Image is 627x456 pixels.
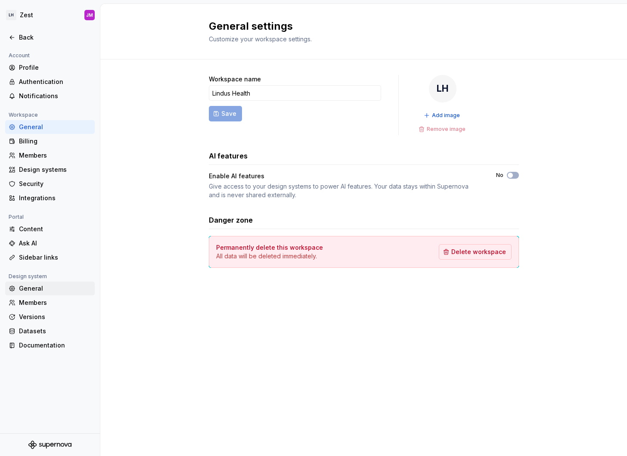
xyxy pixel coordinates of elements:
[2,6,98,25] button: LHZestJM
[19,298,91,307] div: Members
[19,341,91,350] div: Documentation
[5,110,41,120] div: Workspace
[5,177,95,191] a: Security
[421,109,464,121] button: Add image
[19,78,91,86] div: Authentication
[5,251,95,264] a: Sidebar links
[19,63,91,72] div: Profile
[5,324,95,338] a: Datasets
[209,19,509,33] h2: General settings
[19,33,91,42] div: Back
[19,92,91,100] div: Notifications
[5,282,95,295] a: General
[5,134,95,148] a: Billing
[429,75,456,102] div: LH
[19,284,91,293] div: General
[5,163,95,177] a: Design systems
[5,310,95,324] a: Versions
[5,236,95,250] a: Ask AI
[5,89,95,103] a: Notifications
[209,75,261,84] label: Workspace name
[86,12,93,19] div: JM
[19,327,91,335] div: Datasets
[20,11,33,19] div: Zest
[209,215,253,225] h3: Danger zone
[5,338,95,352] a: Documentation
[209,172,481,180] div: Enable AI features
[216,252,323,261] p: All data will be deleted immediately.
[439,244,512,260] button: Delete workspace
[5,75,95,89] a: Authentication
[216,243,323,252] h4: Permanently delete this workspace
[432,112,460,119] span: Add image
[19,194,91,202] div: Integrations
[19,253,91,262] div: Sidebar links
[209,151,248,161] h3: AI features
[19,313,91,321] div: Versions
[5,120,95,134] a: General
[5,222,95,236] a: Content
[5,271,50,282] div: Design system
[5,61,95,74] a: Profile
[496,172,503,179] label: No
[19,225,91,233] div: Content
[451,248,506,256] span: Delete workspace
[19,123,91,131] div: General
[209,35,312,43] span: Customize your workspace settings.
[209,182,481,199] div: Give access to your design systems to power AI features. Your data stays within Supernova and is ...
[19,151,91,160] div: Members
[5,149,95,162] a: Members
[19,180,91,188] div: Security
[5,296,95,310] a: Members
[28,440,71,449] svg: Supernova Logo
[5,50,33,61] div: Account
[5,191,95,205] a: Integrations
[19,137,91,146] div: Billing
[6,10,16,20] div: LH
[19,239,91,248] div: Ask AI
[5,212,27,222] div: Portal
[19,165,91,174] div: Design systems
[5,31,95,44] a: Back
